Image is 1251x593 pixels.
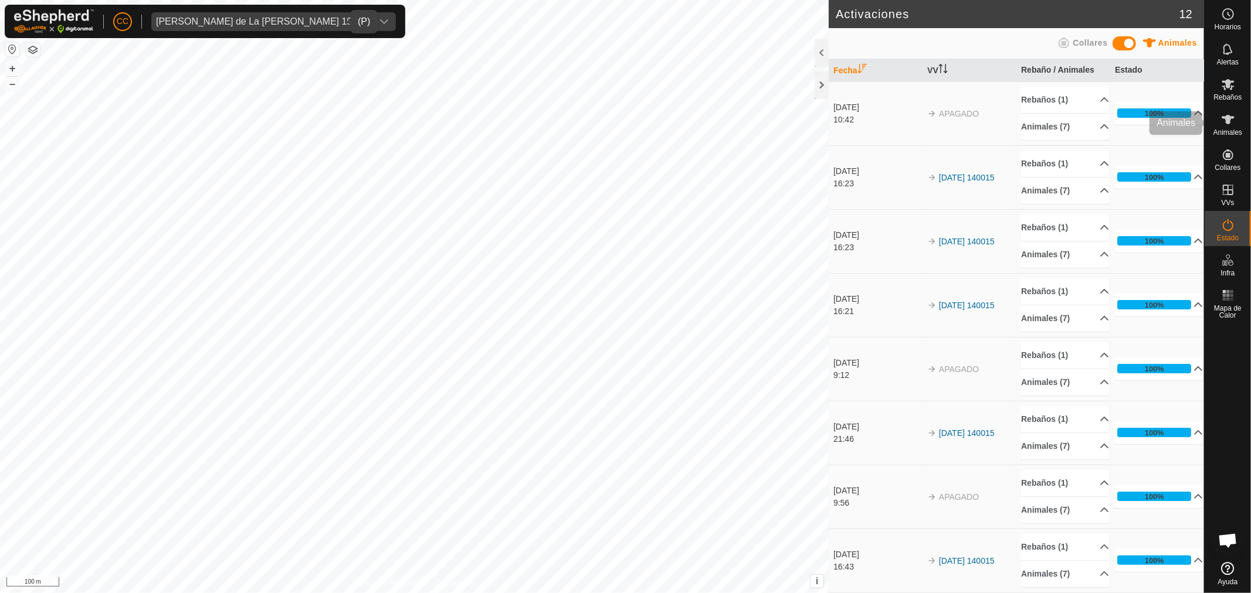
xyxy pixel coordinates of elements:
div: 16:23 [833,241,921,254]
div: 21:46 [833,433,921,445]
p-accordion-header: 100% [1115,101,1203,125]
p-accordion-header: 100% [1115,421,1203,444]
span: APAGADO [939,109,979,118]
div: 100% [1117,492,1191,501]
div: 100% [1117,428,1191,437]
div: [DATE] [833,101,921,114]
p-accordion-header: Animales (7) [1021,305,1109,332]
span: Animales [1213,129,1242,136]
div: [PERSON_NAME] de La [PERSON_NAME] 19443 [156,17,368,26]
div: [DATE] [833,165,921,178]
a: [DATE] 140015 [939,428,995,438]
p-accordion-header: Rebaños (1) [1021,278,1109,305]
span: Ayuda [1218,578,1238,585]
img: arrow [927,301,937,310]
div: 9:12 [833,369,921,381]
span: Jose Manuel Olivera de La Vega 19443 [151,12,372,31]
p-accordion-header: Rebaños (1) [1021,406,1109,432]
th: Rebaño / Animales [1016,59,1110,82]
p-accordion-header: Animales (7) [1021,497,1109,523]
span: Infra [1221,270,1235,277]
th: Estado [1110,59,1204,82]
div: 100% [1145,427,1164,438]
button: + [5,62,19,76]
div: [DATE] [833,421,921,433]
img: Logo Gallagher [14,9,94,33]
img: arrow [927,428,937,438]
p-accordion-header: 100% [1115,229,1203,253]
a: Política de Privacidad [354,578,421,588]
p-accordion-header: Rebaños (1) [1021,87,1109,113]
span: APAGADO [939,492,979,502]
p-accordion-header: 100% [1115,485,1203,508]
span: Mapa de Calor [1208,305,1248,319]
span: i [816,576,818,586]
div: 100% [1145,491,1164,502]
span: Collares [1073,38,1107,47]
p-accordion-header: Rebaños (1) [1021,470,1109,496]
span: CC [117,15,128,28]
span: Collares [1215,164,1240,171]
div: [DATE] [833,229,921,241]
img: arrow [927,492,937,502]
a: [DATE] 140015 [939,301,995,310]
div: 16:23 [833,178,921,190]
a: Ayuda [1205,557,1251,590]
p-accordion-header: Animales (7) [1021,561,1109,587]
div: dropdown trigger [372,12,396,31]
span: Horarios [1215,23,1241,30]
p-accordion-header: 100% [1115,357,1203,380]
span: APAGADO [939,364,979,374]
div: 100% [1145,108,1164,119]
p-accordion-header: Rebaños (1) [1021,534,1109,560]
div: 100% [1145,236,1164,247]
img: arrow [927,364,937,374]
p-sorticon: Activar para ordenar [857,66,867,75]
button: Restablecer Mapa [5,42,19,56]
div: 9:56 [833,497,921,509]
a: Contáctenos [436,578,475,588]
span: Alertas [1217,59,1239,66]
p-accordion-header: Animales (7) [1021,114,1109,140]
span: Estado [1217,234,1239,241]
div: 100% [1117,300,1191,309]
span: VVs [1221,199,1234,206]
p-accordion-header: Rebaños (1) [1021,342,1109,369]
a: [DATE] 140015 [939,556,995,565]
img: arrow [927,556,937,565]
p-accordion-header: Rebaños (1) [1021,151,1109,177]
div: Chat abierto [1211,523,1246,558]
div: 100% [1145,172,1164,183]
div: [DATE] [833,548,921,561]
th: VV [923,59,1016,82]
p-accordion-header: Animales (7) [1021,369,1109,396]
a: [DATE] 140015 [939,173,995,182]
th: Fecha [829,59,923,82]
div: [DATE] [833,485,921,497]
div: 100% [1117,364,1191,373]
div: 10:42 [833,114,921,126]
div: 100% [1117,172,1191,182]
span: 12 [1179,5,1192,23]
p-accordion-header: Animales (7) [1021,241,1109,268]
button: i [811,575,823,588]
p-accordion-header: 100% [1115,548,1203,572]
button: – [5,77,19,91]
div: 16:43 [833,561,921,573]
img: arrow [927,173,937,182]
a: [DATE] 140015 [939,237,995,246]
div: 100% [1145,363,1164,374]
h2: Activaciones [836,7,1179,21]
div: [DATE] [833,357,921,369]
div: 100% [1117,108,1191,118]
div: 100% [1117,555,1191,565]
span: Animales [1158,38,1197,47]
img: arrow [927,237,937,246]
p-accordion-header: Animales (7) [1021,433,1109,459]
p-accordion-header: Rebaños (1) [1021,214,1109,241]
div: 16:21 [833,305,921,318]
p-accordion-header: Animales (7) [1021,178,1109,204]
button: Capas del Mapa [26,43,40,57]
p-accordion-header: 100% [1115,293,1203,316]
p-accordion-header: 100% [1115,165,1203,189]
